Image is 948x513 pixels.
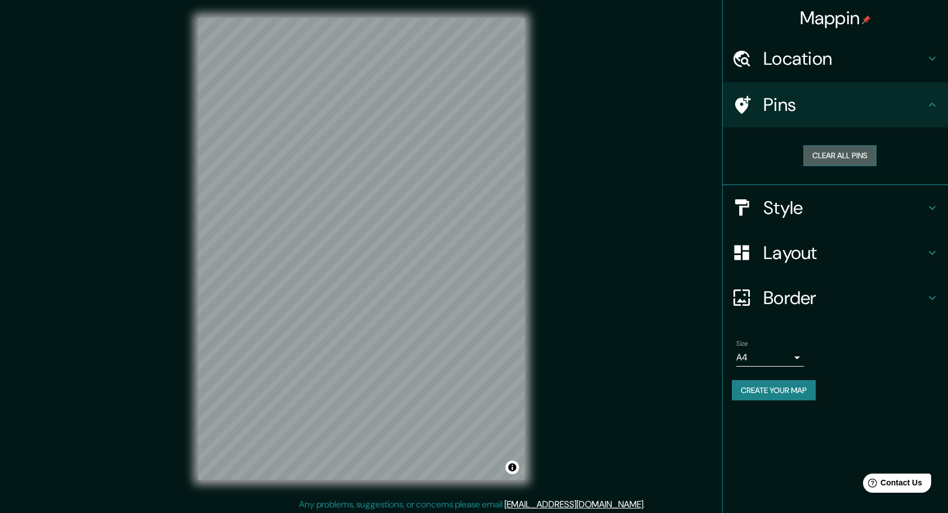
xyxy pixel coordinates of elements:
[198,18,525,480] canvas: Map
[736,349,804,367] div: A4
[647,498,649,511] div: .
[763,47,925,70] h4: Location
[848,469,936,501] iframe: Help widget launcher
[763,197,925,219] h4: Style
[299,498,645,511] p: Any problems, suggestions, or concerns please email .
[763,93,925,116] h4: Pins
[645,498,647,511] div: .
[506,461,519,474] button: Toggle attribution
[723,82,948,127] div: Pins
[504,498,643,510] a: [EMAIL_ADDRESS][DOMAIN_NAME]
[732,380,816,401] button: Create your map
[862,15,871,24] img: pin-icon.png
[763,242,925,264] h4: Layout
[723,185,948,230] div: Style
[736,338,748,348] label: Size
[763,287,925,309] h4: Border
[723,275,948,320] div: Border
[800,7,871,29] h4: Mappin
[803,145,877,166] button: Clear all pins
[723,36,948,81] div: Location
[723,230,948,275] div: Layout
